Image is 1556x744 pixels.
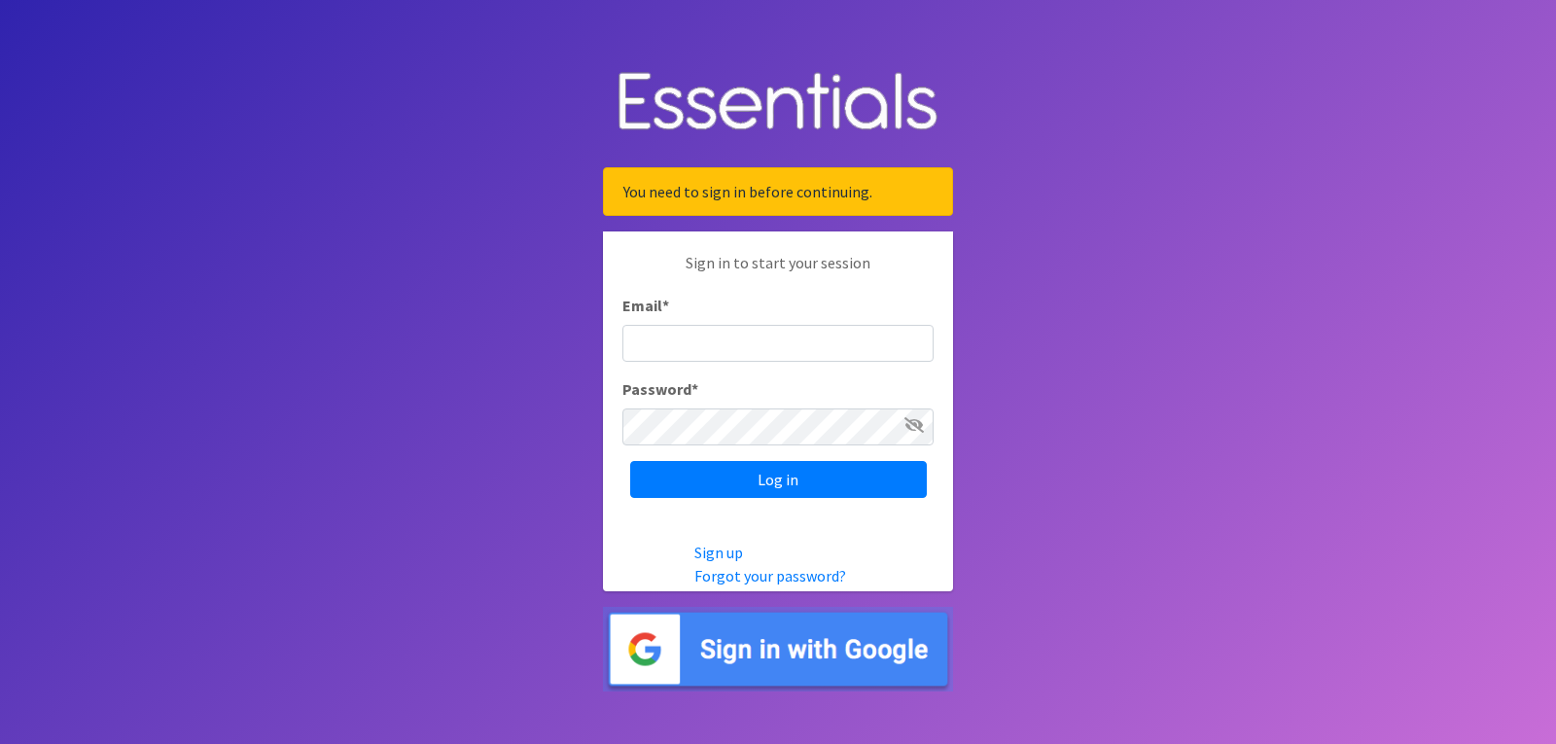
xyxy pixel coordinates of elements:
img: Human Essentials [603,53,953,153]
abbr: required [691,379,698,399]
label: Password [622,377,698,401]
img: Sign in with Google [603,607,953,691]
label: Email [622,294,669,317]
div: You need to sign in before continuing. [603,167,953,216]
a: Forgot your password? [694,566,846,585]
abbr: required [662,296,669,315]
input: Log in [630,461,927,498]
p: Sign in to start your session [622,251,934,294]
a: Sign up [694,543,743,562]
